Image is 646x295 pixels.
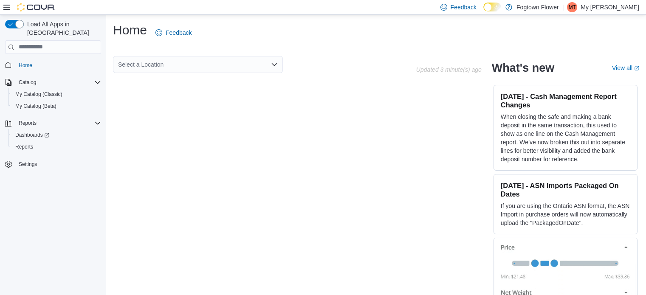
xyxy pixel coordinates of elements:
[416,66,482,73] p: Updated 3 minute(s) ago
[15,143,33,150] span: Reports
[612,65,639,71] a: View allExternal link
[581,2,639,12] p: My [PERSON_NAME]
[501,112,630,163] p: When closing the safe and making a bank deposit in the same transaction, this used to show as one...
[8,129,104,141] a: Dashboards
[15,118,101,128] span: Reports
[501,92,630,109] h3: [DATE] - Cash Management Report Changes
[271,61,278,68] button: Open list of options
[15,103,56,110] span: My Catalog (Beta)
[12,142,37,152] a: Reports
[516,2,559,12] p: Fogtown Flower
[2,158,104,170] button: Settings
[19,120,37,126] span: Reports
[17,3,55,11] img: Cova
[12,142,101,152] span: Reports
[2,117,104,129] button: Reports
[19,161,37,168] span: Settings
[166,28,192,37] span: Feedback
[2,76,104,88] button: Catalog
[562,2,564,12] p: |
[113,22,147,39] h1: Home
[634,66,639,71] svg: External link
[5,56,101,193] nav: Complex example
[501,181,630,198] h3: [DATE] - ASN Imports Packaged On Dates
[2,59,104,71] button: Home
[12,101,101,111] span: My Catalog (Beta)
[8,141,104,153] button: Reports
[501,202,630,227] p: If you are using the Ontario ASN format, the ASN Import in purchase orders will now automatically...
[24,20,101,37] span: Load All Apps in [GEOGRAPHIC_DATA]
[15,159,101,169] span: Settings
[15,91,62,98] span: My Catalog (Classic)
[8,100,104,112] button: My Catalog (Beta)
[15,132,49,138] span: Dashboards
[12,89,66,99] a: My Catalog (Classic)
[19,79,36,86] span: Catalog
[15,159,40,169] a: Settings
[569,2,576,12] span: MT
[152,24,195,41] a: Feedback
[15,77,39,87] button: Catalog
[12,89,101,99] span: My Catalog (Classic)
[15,60,36,70] a: Home
[12,130,53,140] a: Dashboards
[567,2,577,12] div: My Tasker
[8,88,104,100] button: My Catalog (Classic)
[15,60,101,70] span: Home
[12,130,101,140] span: Dashboards
[15,118,40,128] button: Reports
[451,3,477,11] span: Feedback
[483,3,501,11] input: Dark Mode
[19,62,32,69] span: Home
[15,77,101,87] span: Catalog
[492,61,554,75] h2: What's new
[12,101,60,111] a: My Catalog (Beta)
